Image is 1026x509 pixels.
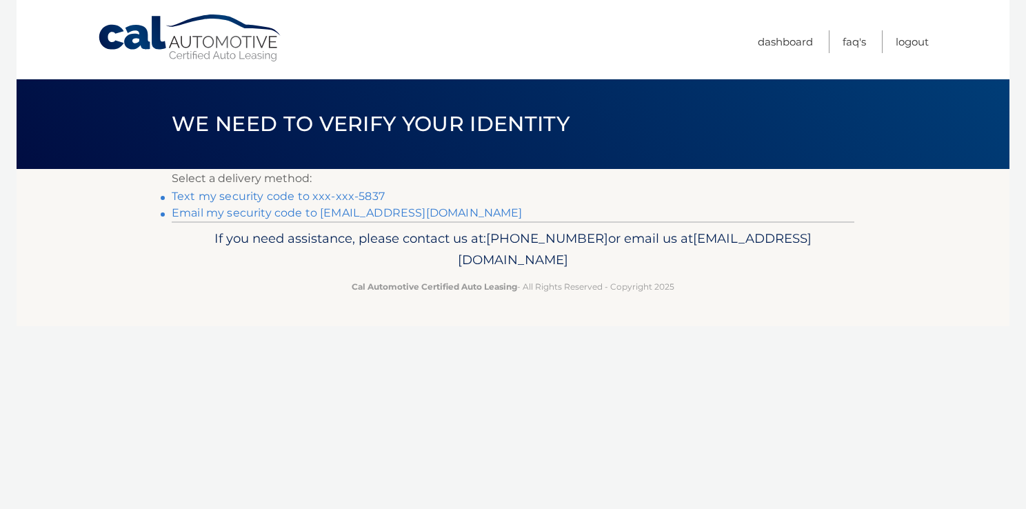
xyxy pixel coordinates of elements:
[97,14,283,63] a: Cal Automotive
[181,228,845,272] p: If you need assistance, please contact us at: or email us at
[758,30,813,53] a: Dashboard
[843,30,866,53] a: FAQ's
[181,279,845,294] p: - All Rights Reserved - Copyright 2025
[486,230,608,246] span: [PHONE_NUMBER]
[172,111,570,137] span: We need to verify your identity
[172,169,854,188] p: Select a delivery method:
[896,30,929,53] a: Logout
[172,190,385,203] a: Text my security code to xxx-xxx-5837
[352,281,517,292] strong: Cal Automotive Certified Auto Leasing
[172,206,523,219] a: Email my security code to [EMAIL_ADDRESS][DOMAIN_NAME]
